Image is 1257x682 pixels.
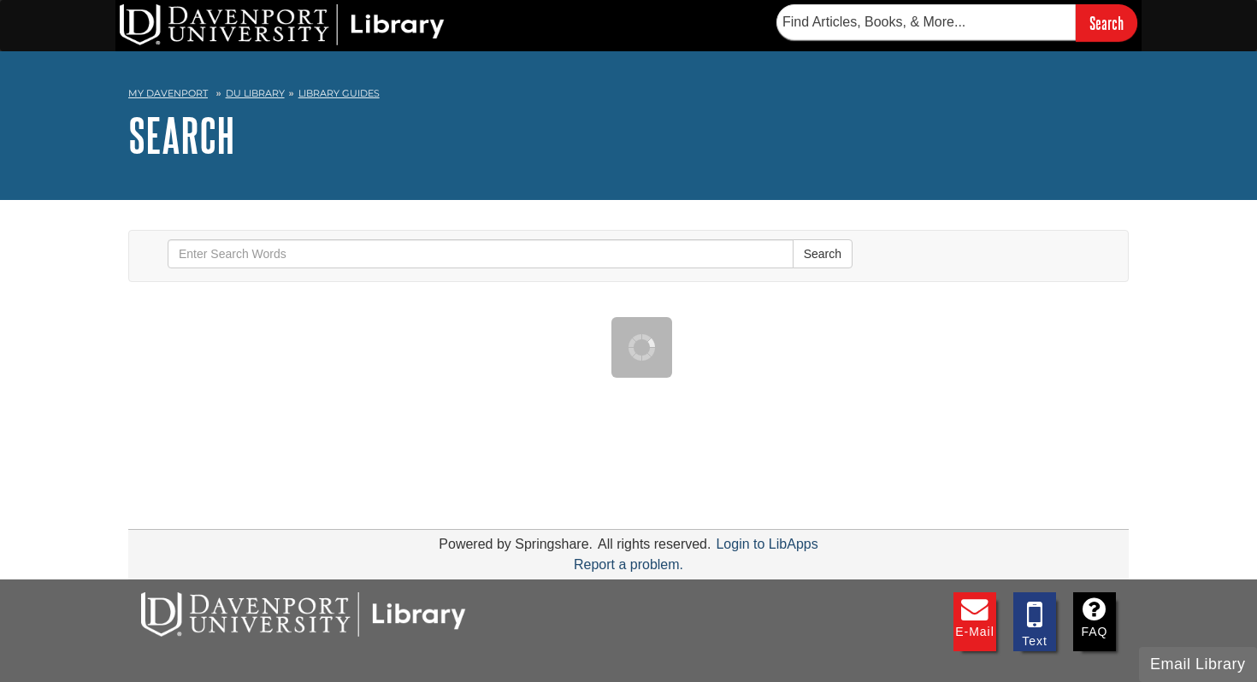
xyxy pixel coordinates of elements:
a: Report a problem. [574,557,683,572]
button: Search [793,239,853,268]
a: FAQ [1073,592,1116,651]
img: Working... [628,334,655,361]
a: Text [1013,592,1056,651]
button: Email Library [1139,647,1257,682]
a: DU Library [226,87,285,99]
a: My Davenport [128,86,208,101]
div: All rights reserved. [595,537,714,551]
input: Search [1076,4,1137,41]
div: Powered by Springshare. [436,537,595,551]
form: Searches DU Library's articles, books, and more [776,4,1137,41]
img: DU Libraries [141,592,466,637]
a: E-mail [953,592,996,651]
a: Login to LibApps [716,537,817,551]
input: Enter Search Words [168,239,794,268]
img: DU Library [120,4,445,45]
h1: Search [128,109,1129,161]
input: Find Articles, Books, & More... [776,4,1076,40]
nav: breadcrumb [128,82,1129,109]
a: Library Guides [298,87,380,99]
